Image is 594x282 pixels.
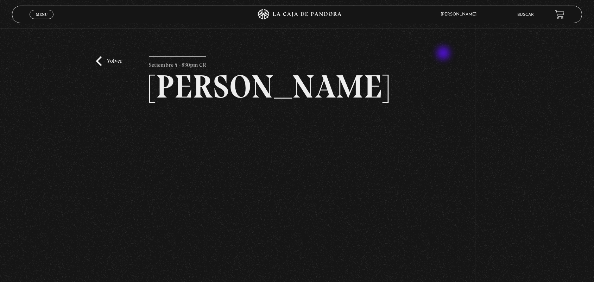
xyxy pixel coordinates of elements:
[149,70,445,103] h2: [PERSON_NAME]
[437,12,484,17] span: [PERSON_NAME]
[555,10,564,19] a: View your shopping cart
[33,18,50,23] span: Cerrar
[36,12,48,17] span: Menu
[96,56,122,66] a: Volver
[149,56,206,70] p: Setiembre 4 - 830pm CR
[517,13,534,17] a: Buscar
[149,113,445,280] iframe: Dailymotion video player – MARIA GABRIELA PROGRAMA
